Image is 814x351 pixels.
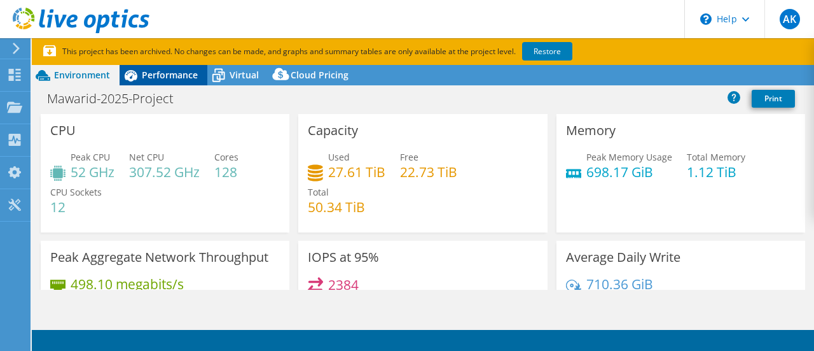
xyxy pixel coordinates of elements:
h4: 52 GHz [71,165,114,179]
h4: 2384 [328,278,359,292]
h4: 27.61 TiB [328,165,385,179]
h3: CPU [50,124,76,138]
a: Restore [522,42,572,61]
h3: Peak Aggregate Network Throughput [50,250,268,264]
span: Net CPU [129,151,164,163]
h3: IOPS at 95% [308,250,379,264]
span: Cores [214,151,238,163]
a: Print [752,90,795,108]
span: CPU Sockets [50,186,102,198]
h4: 710.36 GiB [586,277,653,291]
span: AK [780,9,800,29]
h4: 12 [50,200,102,214]
span: Virtual [230,69,259,81]
p: This project has been archived. No changes can be made, and graphs and summary tables are only av... [43,45,666,59]
span: Total Memory [687,151,745,163]
h4: 698.17 GiB [586,165,672,179]
h4: 128 [214,165,238,179]
h4: 50.34 TiB [308,200,365,214]
span: Environment [54,69,110,81]
h4: 1.12 TiB [687,165,745,179]
h3: Average Daily Write [566,250,680,264]
span: Free [400,151,418,163]
h3: Memory [566,124,616,138]
h3: Capacity [308,124,358,138]
span: Used [328,151,350,163]
span: Peak CPU [71,151,110,163]
span: Performance [142,69,198,81]
h4: 22.73 TiB [400,165,457,179]
svg: \n [700,13,712,25]
span: Cloud Pricing [291,69,348,81]
span: Peak Memory Usage [586,151,672,163]
span: Total [308,186,329,198]
h1: Mawarid-2025-Project [41,92,193,106]
h4: 498.10 megabits/s [71,277,184,291]
h4: 307.52 GHz [129,165,200,179]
